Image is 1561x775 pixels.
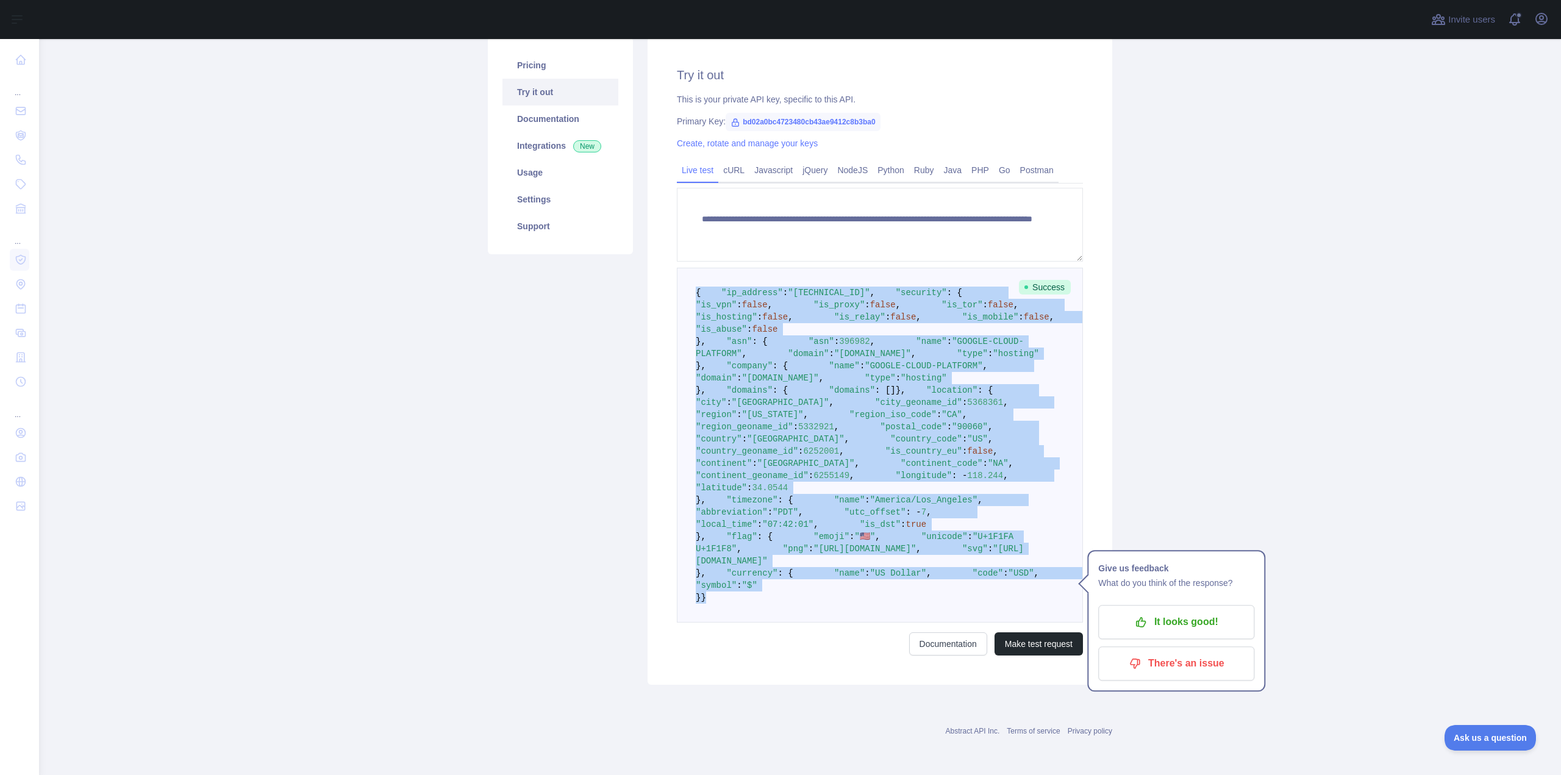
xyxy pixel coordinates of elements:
span: , [926,507,931,517]
a: Usage [502,159,618,186]
span: "is_abuse" [696,324,747,334]
span: "is_dst" [860,520,901,529]
span: "is_tor" [941,300,982,310]
span: "continent_geoname_id" [696,471,809,480]
span: : [865,300,870,310]
span: : { [752,337,767,346]
span: : [798,446,803,456]
span: "ip_address" [721,288,783,298]
span: }, [696,385,706,395]
button: It looks good! [1098,605,1254,639]
a: Abstract API Inc. [946,727,1000,735]
span: "currency" [726,568,777,578]
span: "🇺🇸" [855,532,876,541]
span: : { [773,361,788,371]
span: , [849,471,854,480]
span: "postal_code" [880,422,946,432]
a: NodeJS [832,160,873,180]
a: Try it out [502,79,618,105]
p: There's an issue [1107,653,1245,674]
span: : { [757,532,773,541]
span: , [1003,398,1008,407]
span: : [968,532,973,541]
span: false [742,300,768,310]
span: "[US_STATE]" [742,410,804,420]
p: What do you think of the response? [1098,576,1254,590]
span: "$" [742,580,757,590]
span: : [962,434,967,444]
span: , [870,337,875,346]
span: "longitude" [896,471,952,480]
span: : [747,483,752,493]
span: "America/Los_Angeles" [870,495,977,505]
span: Invite users [1448,13,1495,27]
button: Make test request [995,632,1083,655]
span: 34.0544 [752,483,788,493]
span: , [926,568,931,578]
span: : [849,532,854,541]
span: "city" [696,398,726,407]
a: Live test [677,160,718,180]
span: , [813,520,818,529]
span: : - [906,507,921,517]
span: "is_proxy" [813,300,865,310]
span: : [1018,312,1023,322]
span: 5368361 [967,398,1003,407]
span: : [988,349,993,359]
a: cURL [718,160,749,180]
span: "city_geoname_id" [875,398,962,407]
p: It looks good! [1107,612,1245,632]
a: Javascript [749,160,798,180]
span: , [834,422,839,432]
a: Integrations New [502,132,618,159]
span: : [] [875,385,896,395]
span: "US" [967,434,988,444]
span: : { [777,568,793,578]
span: "region_iso_code" [849,410,937,420]
span: false [1024,312,1049,322]
span: "is_hosting" [696,312,757,322]
span: : [742,434,747,444]
span: "PDT" [773,507,798,517]
span: "[GEOGRAPHIC_DATA]" [757,459,855,468]
span: : { [977,385,993,395]
a: Python [873,160,909,180]
span: , [788,312,793,322]
span: : [747,324,752,334]
span: "png" [783,544,809,554]
a: Settings [502,186,618,213]
a: Java [939,160,967,180]
span: { [696,288,701,298]
div: ... [10,395,29,420]
span: "is_vpn" [696,300,737,310]
span: "type" [865,373,895,383]
span: "90060" [952,422,988,432]
a: Documentation [502,105,618,132]
a: jQuery [798,160,832,180]
span: "region" [696,410,737,420]
span: : [983,300,988,310]
a: Create, rotate and manage your keys [677,138,818,148]
span: : [885,312,890,322]
span: , [962,410,967,420]
a: Postman [1015,160,1059,180]
span: , [911,349,916,359]
span: : [783,288,788,298]
span: : [757,520,762,529]
span: }, [696,532,706,541]
span: "GOOGLE-CLOUD-PLATFORM" [865,361,982,371]
span: "domains" [829,385,875,395]
span: : [896,373,901,383]
span: "region_geoname_id" [696,422,793,432]
span: "name" [916,337,946,346]
span: "is_country_eu" [885,446,962,456]
span: "continent_code" [901,459,982,468]
span: , [983,361,988,371]
span: false [752,324,777,334]
span: "latitude" [696,483,747,493]
span: "is_mobile" [962,312,1018,322]
span: , [742,349,747,359]
span: "domain" [696,373,737,383]
span: "flag" [726,532,757,541]
span: "local_time" [696,520,757,529]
